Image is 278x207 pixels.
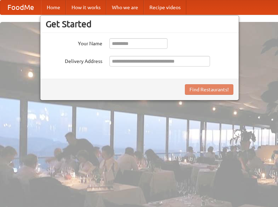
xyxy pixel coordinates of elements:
[106,0,144,15] a: Who we are
[66,0,106,15] a: How it works
[46,56,102,65] label: Delivery Address
[0,0,41,15] a: FoodMe
[46,38,102,47] label: Your Name
[185,84,233,95] button: Find Restaurants!
[41,0,66,15] a: Home
[46,19,233,29] h3: Get Started
[144,0,186,15] a: Recipe videos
